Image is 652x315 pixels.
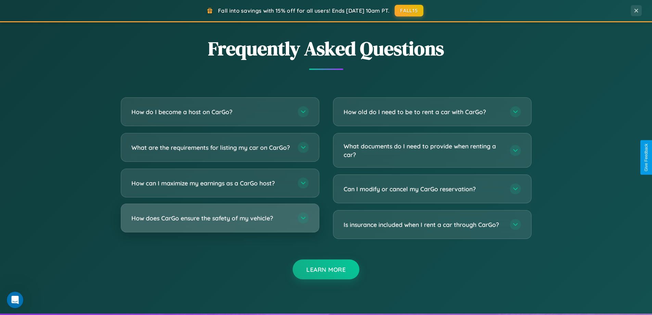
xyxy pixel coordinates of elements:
[293,259,359,279] button: Learn More
[121,35,532,62] h2: Frequently Asked Questions
[131,179,291,187] h3: How can I maximize my earnings as a CarGo host?
[131,108,291,116] h3: How do I become a host on CarGo?
[344,108,503,116] h3: How old do I need to be to rent a car with CarGo?
[644,144,649,171] div: Give Feedback
[218,7,389,14] span: Fall into savings with 15% off for all users! Ends [DATE] 10am PT.
[131,143,291,152] h3: What are the requirements for listing my car on CarGo?
[7,292,23,308] iframe: Intercom live chat
[344,142,503,159] h3: What documents do I need to provide when renting a car?
[344,220,503,229] h3: Is insurance included when I rent a car through CarGo?
[344,185,503,193] h3: Can I modify or cancel my CarGo reservation?
[131,214,291,222] h3: How does CarGo ensure the safety of my vehicle?
[395,5,423,16] button: FALL15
